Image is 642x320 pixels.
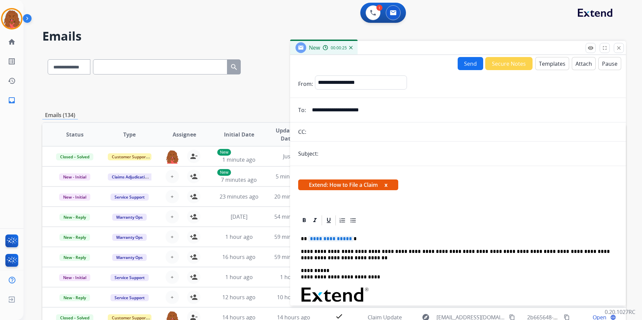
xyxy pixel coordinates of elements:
[112,234,147,241] span: Warranty Ops
[190,253,198,261] mat-icon: person_add
[588,45,594,51] mat-icon: remove_red_eye
[166,150,179,164] img: agent-avatar
[59,214,90,221] span: New - Reply
[337,215,348,225] div: Ordered List
[230,63,238,71] mat-icon: search
[485,57,533,70] button: Secure Notes
[166,290,179,304] button: +
[2,9,21,28] img: avatar
[190,152,198,160] mat-icon: person_remove
[171,293,174,301] span: +
[331,45,347,51] span: 00:00:25
[166,210,179,223] button: +
[298,80,313,88] p: From:
[298,150,318,158] p: Subject:
[42,111,78,119] p: Emails (134)
[166,270,179,284] button: +
[171,193,174,201] span: +
[42,30,626,43] h2: Emails
[112,214,147,221] span: Warranty Ops
[221,176,257,183] span: 7 minutes ago
[108,153,151,160] span: Customer Support
[222,294,256,301] span: 12 hours ago
[190,233,198,241] mat-icon: person_add
[280,273,308,281] span: 1 hour ago
[376,5,382,11] div: 1
[110,194,149,201] span: Service Support
[217,149,231,156] p: New
[272,126,302,143] span: Updated Date
[299,215,309,225] div: Bold
[112,254,147,261] span: Warranty Ops
[298,106,306,114] p: To:
[171,253,174,261] span: +
[171,273,174,281] span: +
[298,179,398,190] span: Extend: How to File a Claim
[190,273,198,281] mat-icon: person_add
[231,213,247,220] span: [DATE]
[310,215,320,225] div: Italic
[171,172,174,180] span: +
[225,233,253,241] span: 1 hour ago
[8,96,16,104] mat-icon: inbox
[298,128,306,136] p: CC:
[8,38,16,46] mat-icon: home
[276,173,312,180] span: 5 minutes ago
[166,170,179,183] button: +
[572,57,596,70] button: Attach
[274,253,313,261] span: 59 minutes ago
[171,213,174,221] span: +
[166,250,179,264] button: +
[59,234,90,241] span: New - Reply
[66,130,84,139] span: Status
[616,45,622,51] mat-icon: close
[173,130,196,139] span: Assignee
[283,153,305,160] span: Just now
[8,57,16,65] mat-icon: list_alt
[59,274,90,281] span: New - Initial
[166,230,179,244] button: +
[59,194,90,201] span: New - Initial
[59,294,90,301] span: New - Reply
[535,57,569,70] button: Templates
[217,169,231,176] p: New
[190,213,198,221] mat-icon: person_add
[190,193,198,201] mat-icon: person_add
[56,153,93,160] span: Closed – Solved
[220,193,259,200] span: 23 minutes ago
[171,233,174,241] span: +
[458,57,483,70] button: Send
[108,173,154,180] span: Claims Adjudication
[274,213,313,220] span: 54 minutes ago
[8,77,16,85] mat-icon: history
[274,193,313,200] span: 20 minutes ago
[309,44,320,51] span: New
[277,294,310,301] span: 10 hours ago
[59,254,90,261] span: New - Reply
[222,253,256,261] span: 16 hours ago
[602,45,608,51] mat-icon: fullscreen
[190,172,198,180] mat-icon: person_add
[222,156,256,163] span: 1 minute ago
[605,308,635,316] p: 0.20.1027RC
[598,57,621,70] button: Pause
[123,130,136,139] span: Type
[110,274,149,281] span: Service Support
[166,190,179,203] button: +
[384,181,387,189] button: x
[190,293,198,301] mat-icon: person_add
[348,215,358,225] div: Bullet List
[59,173,90,180] span: New - Initial
[110,294,149,301] span: Service Support
[224,130,254,139] span: Initial Date
[274,233,313,241] span: 59 minutes ago
[324,215,334,225] div: Underline
[225,273,253,281] span: 1 hour ago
